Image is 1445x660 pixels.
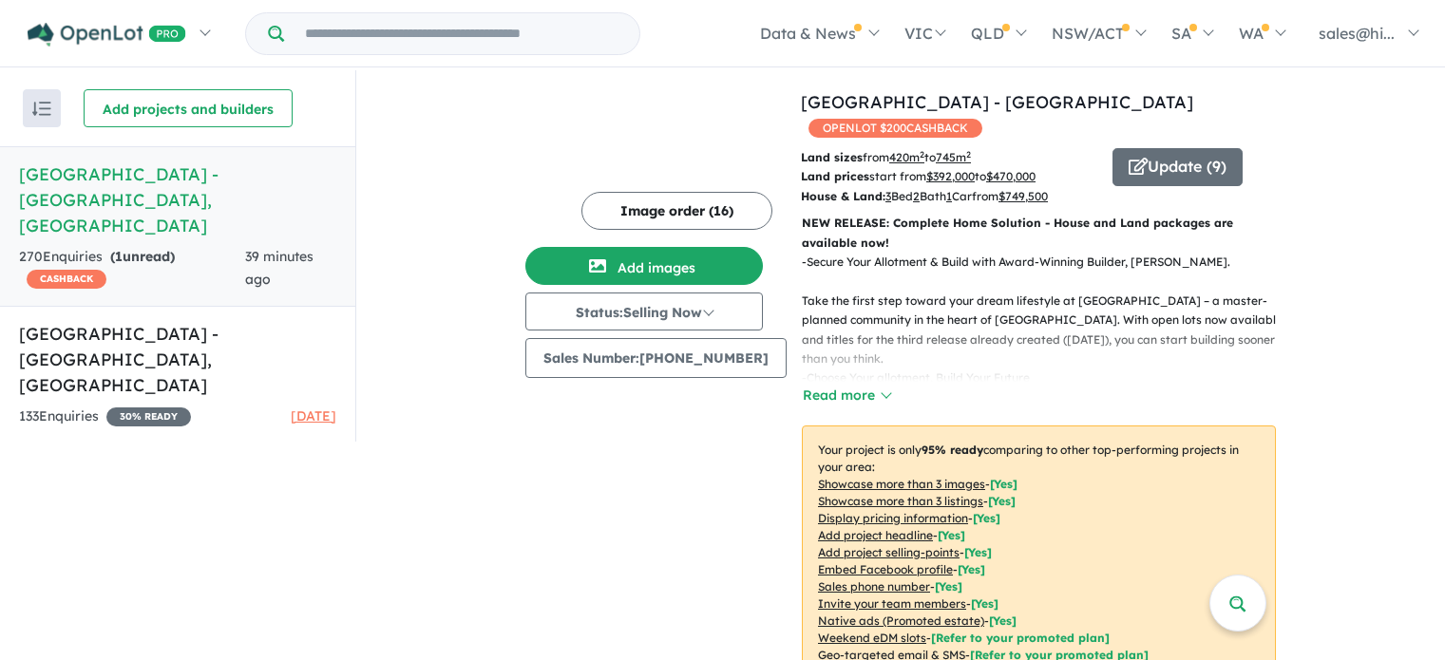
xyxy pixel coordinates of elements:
u: Native ads (Promoted estate) [818,613,984,628]
strong: ( unread) [110,248,175,265]
img: Openlot PRO Logo White [28,23,186,47]
span: 39 minutes ago [245,248,314,288]
h5: [GEOGRAPHIC_DATA] - [GEOGRAPHIC_DATA] , [GEOGRAPHIC_DATA] [19,321,336,398]
span: 30 % READY [106,407,191,426]
u: Add project headline [818,528,933,542]
button: Image order (16) [581,192,772,230]
span: [ Yes ] [938,528,965,542]
span: to [975,169,1036,183]
p: - Choose Your allotment, Build Your Future Whether you’re a first homebuyer, growing family, or l... [802,368,1291,465]
span: [ Yes ] [971,596,998,611]
button: Status:Selling Now [525,292,763,330]
u: Embed Facebook profile [818,562,953,576]
input: Try estate name, suburb, builder or developer [288,13,636,54]
u: Display pricing information [818,511,968,525]
u: Add project selling-points [818,545,960,559]
div: 270 Enquir ies [19,246,245,292]
u: Invite your team members [818,596,966,611]
span: [Yes] [989,613,1017,628]
u: Showcase more than 3 listings [818,494,983,508]
u: $ 392,000 [926,169,975,183]
p: start from [801,167,1098,186]
span: [Refer to your promoted plan] [931,631,1110,645]
h5: [GEOGRAPHIC_DATA] - [GEOGRAPHIC_DATA] , [GEOGRAPHIC_DATA] [19,161,336,238]
b: Land prices [801,169,869,183]
span: [ Yes ] [964,545,992,559]
a: [GEOGRAPHIC_DATA] - [GEOGRAPHIC_DATA] [801,91,1193,113]
span: [ Yes ] [988,494,1016,508]
span: [DATE] [291,407,336,424]
u: $ 470,000 [986,169,1036,183]
p: from [801,148,1098,167]
u: 420 m [889,150,924,164]
button: Read more [802,385,891,406]
button: Sales Number:[PHONE_NUMBER] [525,338,787,378]
p: Bed Bath Car from [801,187,1098,206]
sup: 2 [920,149,924,160]
u: 2 [913,189,920,203]
span: sales@hi... [1319,24,1395,43]
u: Showcase more than 3 images [818,477,985,491]
span: OPENLOT $ 200 CASHBACK [808,119,982,138]
u: 1 [946,189,952,203]
u: Sales phone number [818,579,930,594]
u: 3 [885,189,891,203]
button: Update (9) [1112,148,1243,186]
b: 95 % ready [922,443,983,457]
b: Land sizes [801,150,863,164]
div: 133 Enquir ies [19,405,191,428]
img: sort.svg [32,102,51,116]
span: [ Yes ] [990,477,1017,491]
p: - Secure Your Allotment & Build with Award-Winning Builder, [PERSON_NAME]. Take the first step to... [802,253,1291,368]
span: [ Yes ] [973,511,1000,525]
u: $ 749,500 [998,189,1048,203]
span: 1 [115,248,123,265]
span: [ Yes ] [935,579,962,594]
sup: 2 [966,149,971,160]
span: to [924,150,971,164]
span: [ Yes ] [958,562,985,576]
u: 745 m [936,150,971,164]
b: House & Land: [801,189,885,203]
span: CASHBACK [27,270,106,289]
button: Add images [525,247,763,285]
button: Add projects and builders [84,89,293,127]
u: Weekend eDM slots [818,631,926,645]
p: NEW RELEASE: Complete Home Solution - House and Land packages are available now! [802,214,1276,253]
